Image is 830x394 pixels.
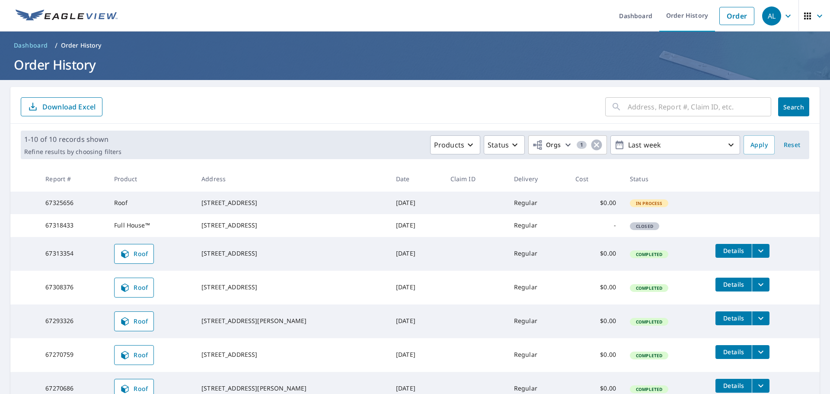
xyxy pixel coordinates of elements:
[715,345,752,359] button: detailsBtn-67270759
[715,244,752,258] button: detailsBtn-67313354
[568,304,623,338] td: $0.00
[778,97,809,116] button: Search
[389,166,444,192] th: Date
[752,379,769,393] button: filesDropdownBtn-67270686
[744,135,775,154] button: Apply
[752,244,769,258] button: filesDropdownBtn-67313354
[785,103,802,111] span: Search
[114,244,154,264] a: Roof
[38,192,107,214] td: 67325656
[389,338,444,372] td: [DATE]
[484,135,525,154] button: Status
[201,350,382,359] div: [STREET_ADDRESS]
[389,214,444,237] td: [DATE]
[16,10,118,22] img: EV Logo
[752,311,769,325] button: filesDropdownBtn-67293326
[782,140,802,151] span: Reset
[38,338,107,372] td: 67270759
[389,271,444,304] td: [DATE]
[628,95,771,119] input: Address, Report #, Claim ID, etc.
[721,381,747,390] span: Details
[507,192,568,214] td: Regular
[10,38,51,52] a: Dashboard
[38,166,107,192] th: Report #
[120,350,148,360] span: Roof
[389,237,444,271] td: [DATE]
[114,278,154,298] a: Roof
[201,317,382,325] div: [STREET_ADDRESS][PERSON_NAME]
[507,271,568,304] td: Regular
[434,140,464,150] p: Products
[42,102,96,112] p: Download Excel
[623,166,709,192] th: Status
[507,338,568,372] td: Regular
[528,135,607,154] button: Orgs1
[715,379,752,393] button: detailsBtn-67270686
[721,280,747,288] span: Details
[114,345,154,365] a: Roof
[38,214,107,237] td: 67318433
[38,237,107,271] td: 67313354
[201,384,382,393] div: [STREET_ADDRESS][PERSON_NAME]
[568,166,623,192] th: Cost
[507,304,568,338] td: Regular
[721,348,747,356] span: Details
[577,142,587,148] span: 1
[389,192,444,214] td: [DATE]
[120,249,148,259] span: Roof
[568,338,623,372] td: $0.00
[631,200,668,206] span: In Process
[107,214,195,237] td: Full House™
[568,192,623,214] td: $0.00
[61,41,102,50] p: Order History
[507,214,568,237] td: Regular
[762,6,781,26] div: AL
[201,221,382,230] div: [STREET_ADDRESS]
[114,311,154,331] a: Roof
[631,251,667,257] span: Completed
[715,311,752,325] button: detailsBtn-67293326
[568,214,623,237] td: -
[750,140,768,151] span: Apply
[721,247,747,255] span: Details
[444,166,507,192] th: Claim ID
[507,237,568,271] td: Regular
[430,135,480,154] button: Products
[201,199,382,207] div: [STREET_ADDRESS]
[719,7,754,25] a: Order
[715,278,752,291] button: detailsBtn-67308376
[38,271,107,304] td: 67308376
[14,41,48,50] span: Dashboard
[10,56,820,74] h1: Order History
[488,140,509,150] p: Status
[10,38,820,52] nav: breadcrumb
[389,304,444,338] td: [DATE]
[631,352,667,359] span: Completed
[631,386,667,392] span: Completed
[195,166,389,192] th: Address
[120,316,148,327] span: Roof
[21,97,102,116] button: Download Excel
[107,192,195,214] td: Roof
[55,40,57,51] li: /
[631,285,667,291] span: Completed
[120,282,148,293] span: Roof
[120,384,148,394] span: Roof
[107,166,195,192] th: Product
[201,283,382,291] div: [STREET_ADDRESS]
[568,271,623,304] td: $0.00
[507,166,568,192] th: Delivery
[778,135,806,154] button: Reset
[201,249,382,258] div: [STREET_ADDRESS]
[24,134,121,144] p: 1-10 of 10 records shown
[721,314,747,322] span: Details
[38,304,107,338] td: 67293326
[625,138,726,153] p: Last week
[24,148,121,156] p: Refine results by choosing filters
[568,237,623,271] td: $0.00
[631,319,667,325] span: Completed
[752,278,769,291] button: filesDropdownBtn-67308376
[532,140,561,151] span: Orgs
[752,345,769,359] button: filesDropdownBtn-67270759
[631,223,658,229] span: Closed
